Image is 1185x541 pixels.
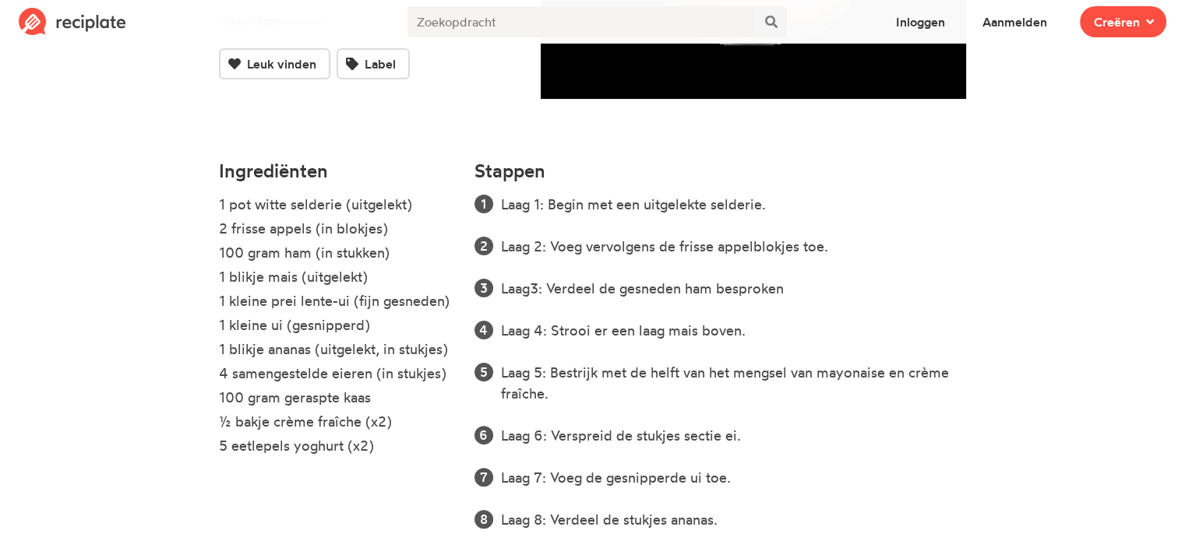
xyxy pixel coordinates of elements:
[219,437,374,454] font: 5 eetlepels yoghurt (x2)
[474,159,545,182] font: Stappen
[501,321,746,339] font: Laag 4: Strooi er een laag mais boven.
[19,8,126,36] img: Recipiëren
[501,469,731,486] font: Laag 7: Voeg de gesnipperde ui toe.
[337,48,410,79] button: Label
[882,6,959,37] button: Inloggen
[219,388,371,406] font: 100 gram geraspte kaas
[501,511,718,528] font: Laag 8: Verdeel de stukjes ananas.
[219,268,368,285] font: 1 blikje mais (uitgelekt)
[219,316,370,333] font: 1 kleine ui (gesnipperd)
[219,220,388,237] font: 2 frisse appels (in blokjes)
[968,6,1061,37] button: Aanmelden
[219,48,330,79] button: Leuk vinden
[219,195,412,213] font: 1 pot witte selderie (uitgelekt)
[1094,14,1140,30] font: Creëren
[1080,6,1166,37] button: Creëren
[219,364,446,381] font: 4 samengestelde eieren (in stukjes)
[219,292,450,309] font: 1 kleine prei lente-ui (fijn gesneden)
[219,340,448,357] font: 1 blikje ananas (uitgelekt, in stukjes)
[247,56,316,72] font: Leuk vinden
[219,159,328,182] font: Ingrediënten
[501,237,828,255] font: Laag 2: Voeg vervolgens de frisse appelblokjes toe.
[407,6,756,37] input: Zoekopdracht
[219,244,390,261] font: 100 gram ham (in stukken)
[982,14,1047,30] font: Aanmelden
[896,14,945,30] font: Inloggen
[501,195,766,213] font: Laag 1: Begin met een uitgelekte selderie.
[501,364,949,402] font: Laag 5: Bestrijk met de helft van het mengsel van mayonaise en crème fraîche.
[219,413,392,430] font: ½ bakje crème fraîche (x2)
[501,427,741,444] font: Laag 6: Verspreid de stukjes sectie ei.
[365,56,396,72] font: Label
[501,279,784,297] font: Laag3: Verdeel de gesneden ham besproken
